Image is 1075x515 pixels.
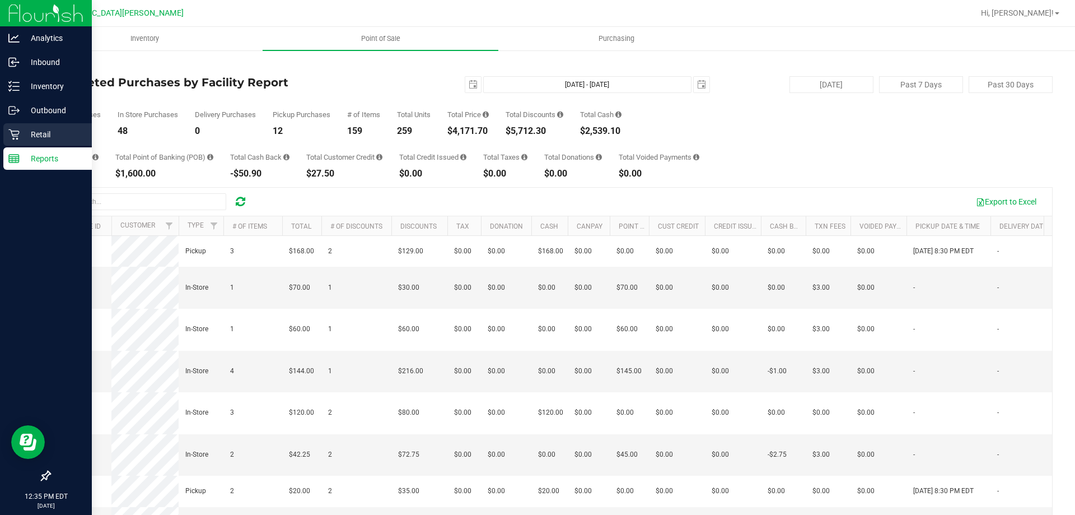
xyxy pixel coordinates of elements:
[574,324,592,335] span: $0.00
[488,407,505,418] span: $0.00
[454,246,471,257] span: $0.00
[185,324,208,335] span: In-Store
[483,154,527,161] div: Total Taxes
[465,77,481,92] span: select
[92,154,99,161] i: Sum of the successful, non-voided CanPay payment transactions for all purchases in the date range.
[913,282,915,293] span: -
[997,449,999,460] span: -
[656,407,673,418] span: $0.00
[230,169,289,178] div: -$50.90
[347,127,380,136] div: 159
[195,127,256,136] div: 0
[399,169,466,178] div: $0.00
[8,153,20,164] inline-svg: Reports
[656,449,673,460] span: $0.00
[913,407,915,418] span: -
[160,216,179,235] a: Filter
[232,222,267,230] a: # of Items
[490,222,523,230] a: Donation
[398,449,419,460] span: $72.75
[306,154,382,161] div: Total Customer Credit
[115,34,174,44] span: Inventory
[694,77,709,92] span: select
[913,324,915,335] span: -
[616,486,634,497] span: $0.00
[506,127,563,136] div: $5,712.30
[115,154,213,161] div: Total Point of Banking (POB)
[616,366,642,377] span: $145.00
[328,366,332,377] span: 1
[857,366,875,377] span: $0.00
[447,127,489,136] div: $4,171.70
[712,282,729,293] span: $0.00
[488,282,505,293] span: $0.00
[328,282,332,293] span: 1
[768,246,785,257] span: $0.00
[812,407,830,418] span: $0.00
[185,449,208,460] span: In-Store
[997,407,999,418] span: -
[915,222,980,230] a: Pickup Date & Time
[45,8,184,18] span: [GEOGRAPHIC_DATA][PERSON_NAME]
[185,246,206,257] span: Pickup
[615,111,621,118] i: Sum of the successful, non-voided cash payment transactions for all purchases in the date range. ...
[488,324,505,335] span: $0.00
[230,282,234,293] span: 1
[574,486,592,497] span: $0.00
[656,282,673,293] span: $0.00
[812,246,830,257] span: $0.00
[118,111,178,118] div: In Store Purchases
[330,222,382,230] a: # of Discounts
[544,169,602,178] div: $0.00
[488,486,505,497] span: $0.00
[770,222,807,230] a: Cash Back
[712,449,729,460] span: $0.00
[619,222,698,230] a: Point of Banking (POB)
[815,222,845,230] a: Txn Fees
[8,105,20,116] inline-svg: Outbound
[398,486,419,497] span: $35.00
[693,154,699,161] i: Sum of all voided payment transaction amounts, excluding tips and transaction fees, for all purch...
[857,449,875,460] span: $0.00
[574,366,592,377] span: $0.00
[596,154,602,161] i: Sum of all round-up-to-next-dollar total price adjustments for all purchases in the date range.
[230,449,234,460] span: 2
[656,366,673,377] span: $0.00
[812,282,830,293] span: $3.00
[580,127,621,136] div: $2,539.10
[207,154,213,161] i: Sum of the successful, non-voided point-of-banking payment transactions, both via payment termina...
[289,407,314,418] span: $120.00
[574,246,592,257] span: $0.00
[656,486,673,497] span: $0.00
[712,486,729,497] span: $0.00
[115,169,213,178] div: $1,600.00
[483,169,527,178] div: $0.00
[20,104,87,117] p: Outbound
[997,366,999,377] span: -
[20,80,87,93] p: Inventory
[328,449,332,460] span: 2
[997,282,999,293] span: -
[969,192,1044,211] button: Export to Excel
[289,449,310,460] span: $42.25
[289,282,310,293] span: $70.00
[580,111,621,118] div: Total Cash
[538,449,555,460] span: $0.00
[789,76,873,93] button: [DATE]
[398,282,419,293] span: $30.00
[712,246,729,257] span: $0.00
[616,324,638,335] span: $60.00
[768,282,785,293] span: $0.00
[574,282,592,293] span: $0.00
[583,34,649,44] span: Purchasing
[20,152,87,165] p: Reports
[49,76,384,89] h4: Completed Purchases by Facility Report
[306,169,382,178] div: $27.50
[454,486,471,497] span: $0.00
[577,222,602,230] a: CanPay
[185,366,208,377] span: In-Store
[714,222,760,230] a: Credit Issued
[447,111,489,118] div: Total Price
[544,154,602,161] div: Total Donations
[768,324,785,335] span: $0.00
